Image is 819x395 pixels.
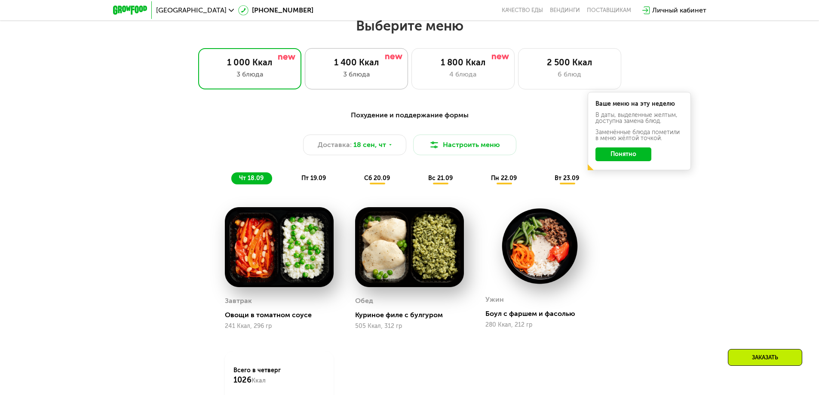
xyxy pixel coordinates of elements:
span: пн 22.09 [491,175,517,182]
button: Понятно [595,147,651,161]
a: Качество еды [502,7,543,14]
span: Ккал [252,377,266,384]
div: Завтрак [225,294,252,307]
div: поставщикам [587,7,631,14]
div: Заменённые блюда пометили в меню жёлтой точкой. [595,129,683,141]
div: Ужин [485,293,504,306]
div: Личный кабинет [652,5,706,15]
a: [PHONE_NUMBER] [238,5,313,15]
div: В даты, выделенные желтым, доступна замена блюд. [595,112,683,124]
div: Всего в четверг [233,366,325,385]
div: 1 000 Ккал [207,57,292,67]
span: чт 18.09 [239,175,264,182]
h2: Выберите меню [28,17,791,34]
div: 1 800 Ккал [420,57,506,67]
span: [GEOGRAPHIC_DATA] [156,7,227,14]
span: 18 сен, чт [353,140,386,150]
span: сб 20.09 [364,175,390,182]
span: вт 23.09 [555,175,579,182]
div: 241 Ккал, 296 гр [225,323,334,330]
div: Заказать [728,349,802,366]
a: Вендинги [550,7,580,14]
div: 280 Ккал, 212 гр [485,322,594,328]
div: 2 500 Ккал [527,57,612,67]
div: 3 блюда [207,69,292,80]
span: 1026 [233,375,252,385]
div: Овощи в томатном соусе [225,311,340,319]
button: Настроить меню [413,135,516,155]
div: 3 блюда [314,69,399,80]
span: Доставка: [318,140,352,150]
div: Ваше меню на эту неделю [595,101,683,107]
div: 505 Ккал, 312 гр [355,323,464,330]
div: Обед [355,294,373,307]
div: 4 блюда [420,69,506,80]
span: пт 19.09 [301,175,326,182]
div: 1 400 Ккал [314,57,399,67]
div: Боул с фаршем и фасолью [485,309,601,318]
span: вс 21.09 [428,175,453,182]
div: 6 блюд [527,69,612,80]
div: Куриное филе с булгуром [355,311,471,319]
div: Похудение и поддержание формы [155,110,664,121]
